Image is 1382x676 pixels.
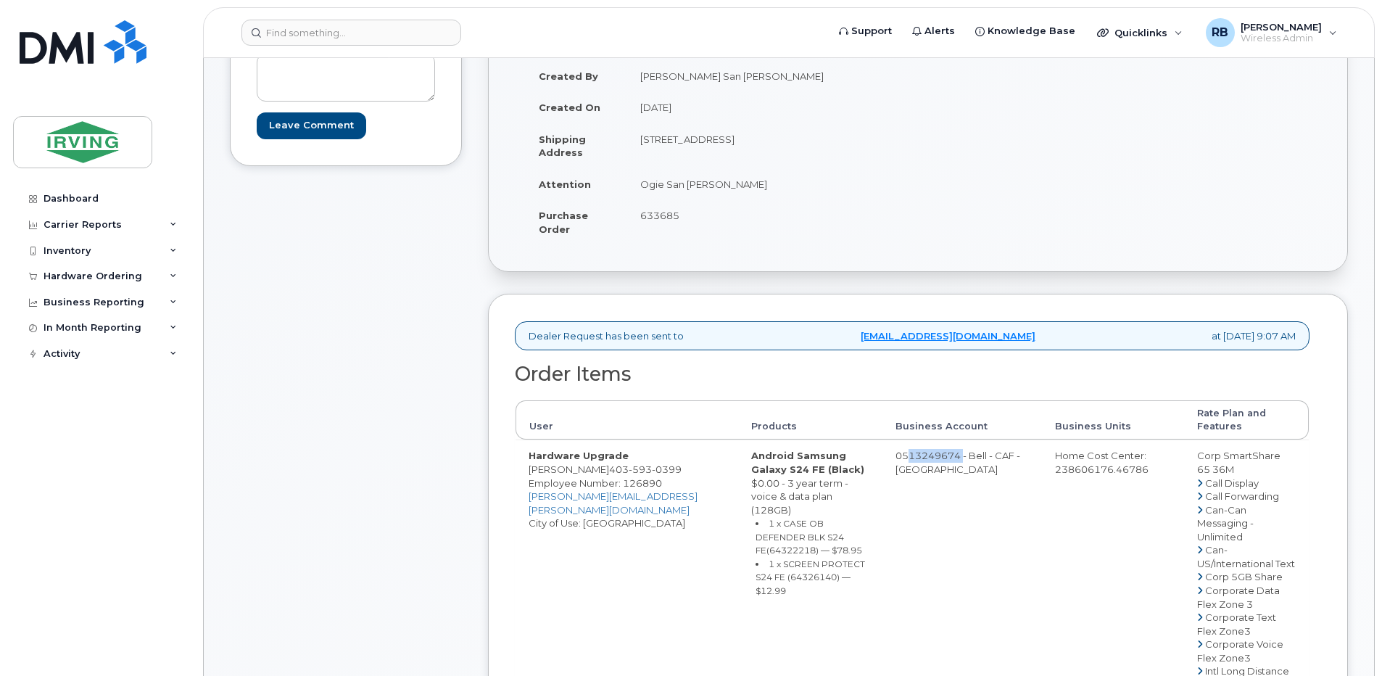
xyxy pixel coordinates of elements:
[640,210,679,221] span: 633685
[1205,571,1283,582] span: Corp 5GB Share
[1197,504,1254,543] span: Can-Can Messaging - Unlimited
[861,329,1035,343] a: [EMAIL_ADDRESS][DOMAIN_NAME]
[1042,400,1185,440] th: Business Units
[1184,400,1309,440] th: Rate Plan and Features
[924,24,955,38] span: Alerts
[627,60,907,92] td: [PERSON_NAME] San [PERSON_NAME]
[241,20,461,46] input: Find something...
[539,102,600,113] strong: Created On
[756,518,862,556] small: 1 x CASE OB DEFENDER BLK S24 FE(64322218) — $78.95
[539,70,598,82] strong: Created By
[965,17,1085,46] a: Knowledge Base
[1197,611,1276,637] span: Corporate Text Flex Zone3
[539,178,591,190] strong: Attention
[1212,24,1228,41] span: RB
[1087,18,1193,47] div: Quicklinks
[1197,544,1295,569] span: Can-US/International Text
[756,558,865,596] small: 1 x SCREEN PROTECT S24 FE (64326140) — $12.99
[257,112,366,139] input: Leave Comment
[751,450,864,475] strong: Android Samsung Galaxy S24 FE (Black)
[829,17,902,46] a: Support
[627,123,907,168] td: [STREET_ADDRESS]
[516,400,738,440] th: User
[1205,490,1279,502] span: Call Forwarding
[515,321,1309,351] div: Dealer Request has been sent to at [DATE] 9:07 AM
[882,400,1042,440] th: Business Account
[1055,449,1172,476] div: Home Cost Center: 238606176.46786
[539,133,586,159] strong: Shipping Address
[629,463,652,475] span: 593
[1241,33,1322,44] span: Wireless Admin
[609,463,682,475] span: 403
[529,477,662,489] span: Employee Number: 126890
[652,463,682,475] span: 0399
[627,168,907,200] td: Ogie San [PERSON_NAME]
[1114,27,1167,38] span: Quicklinks
[1197,585,1280,610] span: Corporate Data Flex Zone 3
[988,24,1075,38] span: Knowledge Base
[1196,18,1347,47] div: Roberts, Brad
[529,490,698,516] a: [PERSON_NAME][EMAIL_ADDRESS][PERSON_NAME][DOMAIN_NAME]
[539,210,588,235] strong: Purchase Order
[851,24,892,38] span: Support
[529,450,629,461] strong: Hardware Upgrade
[1241,21,1322,33] span: [PERSON_NAME]
[1197,638,1283,664] span: Corporate Voice Flex Zone3
[627,91,907,123] td: [DATE]
[515,363,1309,385] h2: Order Items
[738,400,882,440] th: Products
[1205,477,1259,489] span: Call Display
[902,17,965,46] a: Alerts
